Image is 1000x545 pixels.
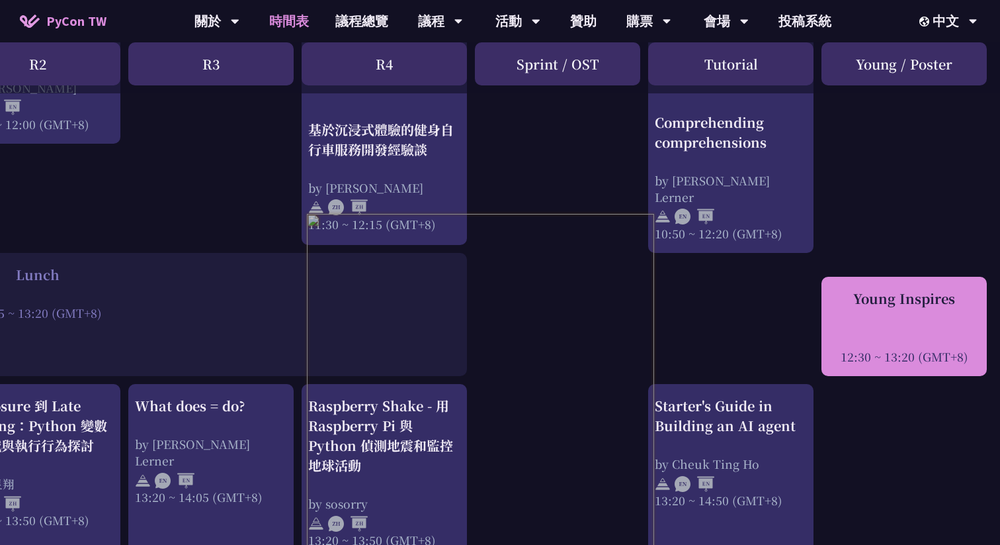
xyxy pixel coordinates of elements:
img: svg+xml;base64,PHN2ZyB4bWxucz0iaHR0cDovL3d3dy53My5vcmcvMjAwMC9zdmciIHdpZHRoPSIyNCIgaGVpZ2h0PSIyNC... [308,199,324,215]
img: ZHZH.38617ef.svg [328,516,368,532]
div: by Cheuk Ting Ho [655,456,807,472]
div: Comprehending comprehensions [655,113,807,152]
span: PyCon TW [46,11,106,31]
img: Locale Icon [919,17,933,26]
div: by [PERSON_NAME] [308,179,460,195]
img: ENEN.5a408d1.svg [675,209,714,225]
div: 12:30 ~ 13:20 (GMT+8) [828,348,980,365]
div: by [PERSON_NAME] Lerner [135,436,287,469]
img: svg+xml;base64,PHN2ZyB4bWxucz0iaHR0cDovL3d3dy53My5vcmcvMjAwMC9zdmciIHdpZHRoPSIyNCIgaGVpZ2h0PSIyNC... [308,516,324,532]
div: Young / Poster [821,42,987,85]
div: 10:50 ~ 12:20 (GMT+8) [655,225,807,242]
div: 13:20 ~ 14:50 (GMT+8) [655,492,807,509]
img: ZHZH.38617ef.svg [328,199,368,215]
a: PyCon TW [7,5,120,38]
img: svg+xml;base64,PHN2ZyB4bWxucz0iaHR0cDovL3d3dy53My5vcmcvMjAwMC9zdmciIHdpZHRoPSIyNCIgaGVpZ2h0PSIyNC... [655,476,671,492]
img: svg+xml;base64,PHN2ZyB4bWxucz0iaHR0cDovL3d3dy53My5vcmcvMjAwMC9zdmciIHdpZHRoPSIyNCIgaGVpZ2h0PSIyNC... [135,473,151,489]
div: What does = do? [135,396,287,416]
a: Young Inspires 12:30 ~ 13:20 (GMT+8) [828,289,980,365]
div: by sosorry [308,495,460,512]
div: 13:20 ~ 14:05 (GMT+8) [135,489,287,505]
img: ENEN.5a408d1.svg [155,473,194,489]
div: Raspberry Shake - 用 Raspberry Pi 與 Python 偵測地震和監控地球活動 [308,396,460,475]
div: Tutorial [648,42,813,85]
div: Sprint / OST [475,42,640,85]
div: Young Inspires [828,289,980,309]
img: svg+xml;base64,PHN2ZyB4bWxucz0iaHR0cDovL3d3dy53My5vcmcvMjAwMC9zdmciIHdpZHRoPSIyNCIgaGVpZ2h0PSIyNC... [655,209,671,225]
div: R4 [302,42,467,85]
img: ENEN.5a408d1.svg [675,476,714,492]
div: Starter's Guide in Building an AI agent [655,396,807,436]
div: R3 [128,42,294,85]
div: 11:30 ~ 12:15 (GMT+8) [308,215,460,232]
div: 基於沉浸式體驗的健身自行車服務開發經驗談 [308,119,460,159]
img: Home icon of PyCon TW 2025 [20,15,40,28]
div: by [PERSON_NAME] Lerner [655,172,807,205]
